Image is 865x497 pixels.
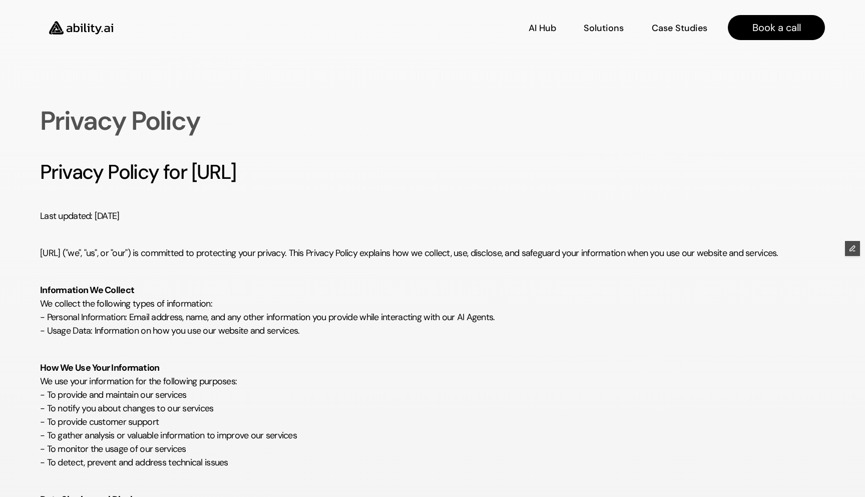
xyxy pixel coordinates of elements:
[728,15,825,40] a: Book a call
[845,241,860,256] button: Edit Framer Content
[40,284,134,296] strong: Information We Collect
[40,270,825,338] p: We collect the following types of information: - Personal Information: Email address, name, and a...
[584,19,624,37] a: Solutions
[529,19,556,37] a: AI Hub
[652,22,707,35] p: Case Studies
[40,104,387,138] h1: Privacy Policy
[40,158,825,186] h2: Privacy Policy for [URL]
[752,21,801,35] p: Book a call
[651,19,708,37] a: Case Studies
[40,196,825,223] p: Last updated: [DATE]
[127,15,825,40] nav: Main navigation
[40,362,160,374] strong: How We Use Your Information
[584,22,624,35] p: Solutions
[40,233,825,260] p: [URL] ("we", "us", or "our") is committed to protecting your privacy. This Privacy Policy explain...
[529,22,556,35] p: AI Hub
[40,348,825,469] p: We use your information for the following purposes: - To provide and maintain our services - To n...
